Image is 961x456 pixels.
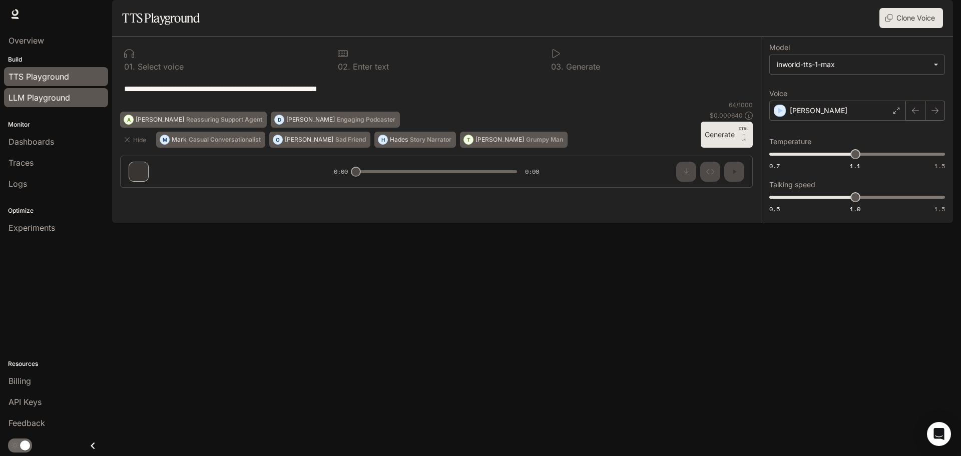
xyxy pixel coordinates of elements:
p: 0 3 . [551,63,564,71]
p: [PERSON_NAME] [475,137,524,143]
p: 0 1 . [124,63,135,71]
div: M [160,132,169,148]
button: O[PERSON_NAME]Sad Friend [269,132,370,148]
p: Voice [769,90,787,97]
button: Clone Voice [879,8,943,28]
button: MMarkCasual Conversationalist [156,132,265,148]
button: GenerateCTRL +⏎ [701,122,753,148]
p: Temperature [769,138,811,145]
span: 1.5 [934,205,945,213]
div: inworld-tts-1-max [770,55,944,74]
p: Sad Friend [335,137,366,143]
div: A [124,112,133,128]
p: CTRL + [739,126,749,138]
button: T[PERSON_NAME]Grumpy Man [460,132,568,148]
p: [PERSON_NAME] [136,117,184,123]
p: Reassuring Support Agent [186,117,262,123]
span: 1.0 [850,205,860,213]
p: Hades [390,137,408,143]
span: 0.5 [769,205,780,213]
span: 1.1 [850,162,860,170]
p: ⏎ [739,126,749,144]
p: [PERSON_NAME] [285,137,333,143]
p: Mark [172,137,187,143]
button: Hide [120,132,152,148]
button: D[PERSON_NAME]Engaging Podcaster [271,112,400,128]
p: Engaging Podcaster [337,117,395,123]
p: [PERSON_NAME] [286,117,335,123]
span: 1.5 [934,162,945,170]
p: Casual Conversationalist [189,137,261,143]
div: D [275,112,284,128]
div: T [464,132,473,148]
p: Talking speed [769,181,815,188]
button: A[PERSON_NAME]Reassuring Support Agent [120,112,267,128]
p: Grumpy Man [526,137,563,143]
h1: TTS Playground [122,8,200,28]
div: H [378,132,387,148]
p: [PERSON_NAME] [790,106,847,116]
div: inworld-tts-1-max [777,60,928,70]
p: 0 2 . [338,63,350,71]
span: 0.7 [769,162,780,170]
p: $ 0.000640 [710,111,743,120]
p: 64 / 1000 [729,101,753,109]
div: O [273,132,282,148]
p: Enter text [350,63,389,71]
p: Story Narrator [410,137,451,143]
p: Model [769,44,790,51]
p: Generate [564,63,600,71]
p: Select voice [135,63,184,71]
button: HHadesStory Narrator [374,132,456,148]
div: Open Intercom Messenger [927,422,951,446]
